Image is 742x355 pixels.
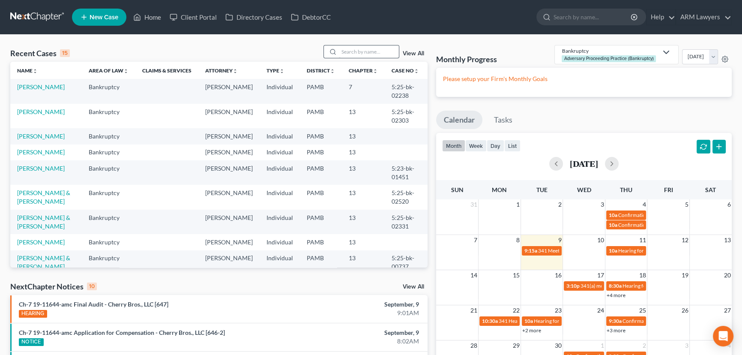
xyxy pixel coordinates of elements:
td: PAMB [300,234,342,250]
th: Claims & Services [135,62,198,79]
td: 13 [342,210,385,234]
a: [PERSON_NAME] [17,132,65,140]
td: Individual [260,185,300,209]
a: Chapterunfold_more [349,67,378,74]
span: 2 [557,199,562,210]
span: 31 [470,199,478,210]
span: 14 [470,270,478,280]
i: unfold_more [330,69,335,74]
div: NextChapter Notices [10,281,97,292]
span: 17 [596,270,605,280]
td: Bankruptcy [82,79,135,103]
td: [PERSON_NAME] [198,104,260,128]
div: September, 9 [291,300,419,309]
a: Ch-7 19-11644-amc Application for Compensation - Cherry Bros., LLC [646-2] [19,329,225,336]
td: 5:25-bk-02238 [385,79,428,103]
span: New Case [90,14,118,21]
span: 11 [638,235,647,245]
td: 5:23-bk-01451 [385,160,428,185]
span: 8:30a [609,283,622,289]
span: 30 [554,340,562,351]
a: Calendar [436,111,482,129]
input: Search by name... [339,45,399,58]
td: Individual [260,128,300,144]
a: Client Portal [165,9,221,25]
a: Tasks [486,111,520,129]
div: Open Intercom Messenger [713,326,733,346]
i: unfold_more [279,69,284,74]
span: Fri [664,186,673,193]
td: 5:25-bk-02520 [385,185,428,209]
span: 10a [524,318,533,324]
div: September, 9 [291,328,419,337]
td: 5:25-bk-02303 [385,104,428,128]
div: HEARING [19,310,47,318]
span: 9:15a [524,247,537,254]
td: 13 [342,185,385,209]
span: 10a [609,247,617,254]
span: 15 [512,270,521,280]
td: Bankruptcy [82,210,135,234]
a: DebtorCC [287,9,335,25]
span: 19 [681,270,689,280]
i: unfold_more [233,69,238,74]
span: 1 [515,199,521,210]
span: 18 [638,270,647,280]
div: 9:01AM [291,309,419,317]
td: [PERSON_NAME] [198,144,260,160]
td: 13 [342,128,385,144]
td: Individual [260,250,300,275]
a: +3 more [607,327,625,334]
td: Bankruptcy [82,104,135,128]
td: PAMB [300,79,342,103]
a: [PERSON_NAME] & [PERSON_NAME] [17,189,70,205]
td: Individual [260,234,300,250]
td: 13 [342,104,385,128]
span: 26 [681,305,689,316]
td: 5:25-bk-02331 [385,210,428,234]
span: 10a [609,222,617,228]
span: 4 [642,199,647,210]
span: 29 [512,340,521,351]
a: View All [403,284,424,290]
td: [PERSON_NAME] [198,210,260,234]
span: Hearing for Rhinesca [PERSON_NAME] [622,283,711,289]
span: 12 [681,235,689,245]
span: 2 [642,340,647,351]
span: 9 [557,235,562,245]
a: [PERSON_NAME] [17,148,65,156]
span: 16 [554,270,562,280]
a: Help [646,9,675,25]
a: Area of Lawunfold_more [89,67,129,74]
span: 20 [723,270,732,280]
td: PAMB [300,104,342,128]
a: Ch-7 19-11644-amc Final Audit - Cherry Bros., LLC [647] [19,301,168,308]
span: 13 [723,235,732,245]
td: Bankruptcy [82,185,135,209]
a: [PERSON_NAME] [17,108,65,115]
td: Individual [260,160,300,185]
span: 341(a) meeting for [PERSON_NAME] [580,283,663,289]
span: Hearing for [PERSON_NAME] & [PERSON_NAME] [534,318,646,324]
span: 10 [596,235,605,245]
span: 22 [512,305,521,316]
span: 10a [609,212,617,218]
td: [PERSON_NAME] [198,128,260,144]
a: Attorneyunfold_more [205,67,238,74]
a: Case Nounfold_more [392,67,419,74]
i: unfold_more [123,69,129,74]
span: Sun [451,186,464,193]
span: 5 [684,199,689,210]
a: Directory Cases [221,9,287,25]
td: [PERSON_NAME] [198,250,260,275]
span: 21 [470,305,478,316]
a: Districtunfold_more [307,67,335,74]
span: 25 [638,305,647,316]
td: Individual [260,79,300,103]
td: Bankruptcy [82,128,135,144]
span: Tue [536,186,547,193]
i: unfold_more [33,69,38,74]
td: Bankruptcy [82,160,135,185]
td: [PERSON_NAME] [198,185,260,209]
a: [PERSON_NAME] [17,238,65,246]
